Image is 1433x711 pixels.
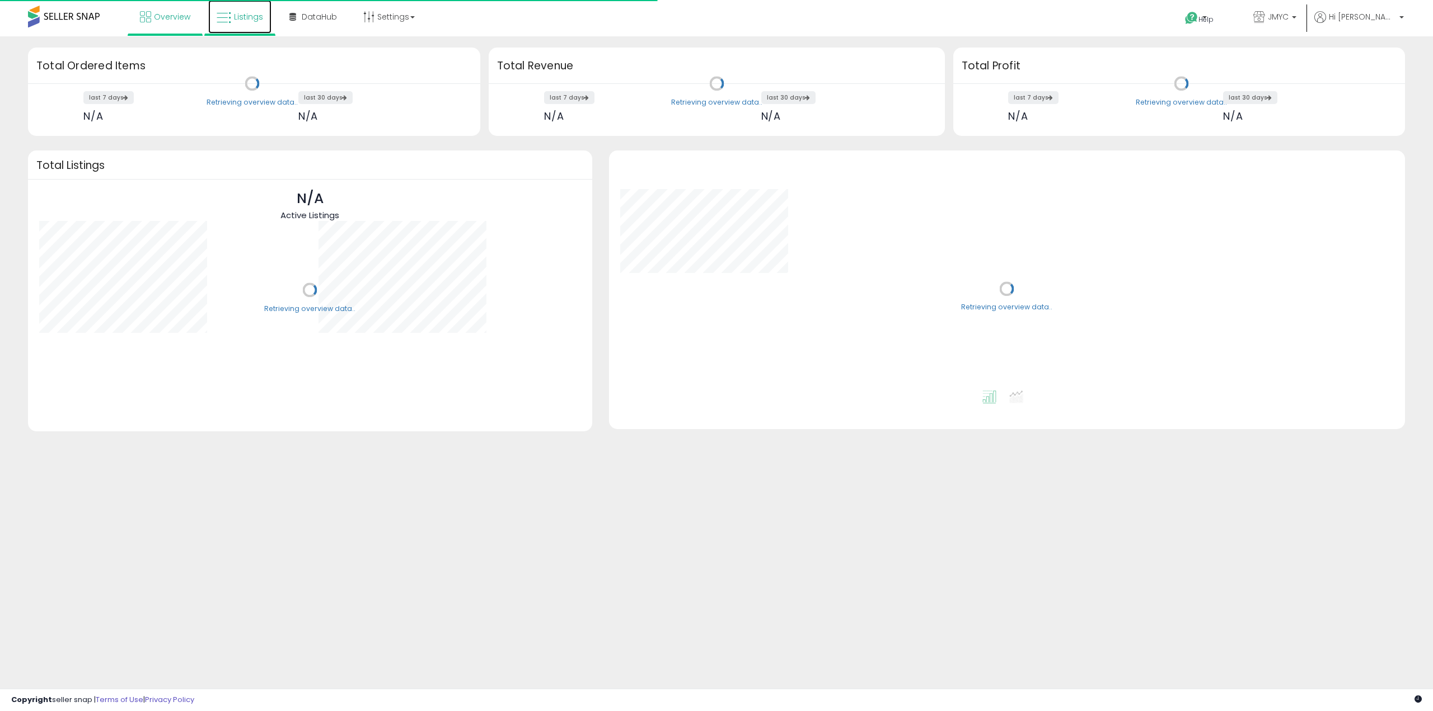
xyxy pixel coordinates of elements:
div: Retrieving overview data.. [1136,97,1227,107]
div: Retrieving overview data.. [961,303,1052,313]
span: Help [1198,15,1214,24]
span: Overview [154,11,190,22]
span: Hi [PERSON_NAME] [1329,11,1396,22]
span: JMYC [1268,11,1289,22]
div: Retrieving overview data.. [264,304,355,314]
div: Retrieving overview data.. [207,97,298,107]
a: Help [1176,3,1235,36]
i: Get Help [1184,11,1198,25]
span: Listings [234,11,263,22]
span: DataHub [302,11,337,22]
div: Retrieving overview data.. [671,97,762,107]
a: Hi [PERSON_NAME] [1314,11,1404,36]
